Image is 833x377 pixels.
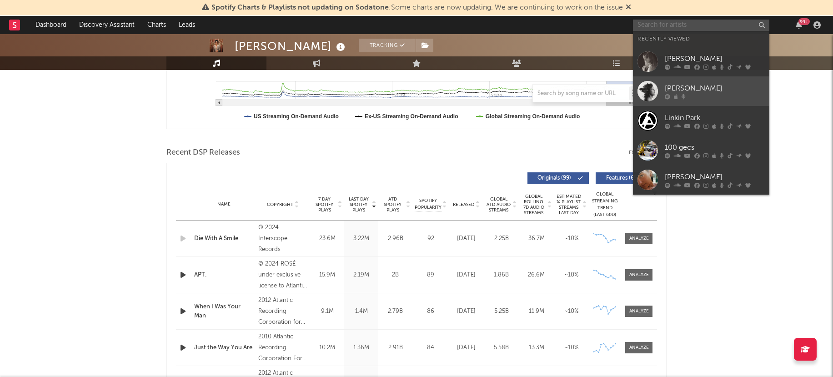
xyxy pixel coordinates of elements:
[415,271,447,280] div: 89
[258,259,308,292] div: © 2024 ROSÉ under exclusive license to Atlantic Recording Corporation for the World excluding [GE...
[633,106,769,136] a: Linkin Park
[521,271,552,280] div: 26.6M
[665,53,765,64] div: [PERSON_NAME]
[591,191,618,218] div: Global Streaming Trend (Last 60D)
[486,307,517,316] div: 5.25B
[211,4,623,11] span: : Some charts are now updating. We are continuing to work on the issue
[365,113,458,120] text: Ex-US Streaming On-Demand Audio
[141,16,172,34] a: Charts
[346,343,376,352] div: 1.36M
[258,295,308,328] div: 2012 Atlantic Recording Corporation for the United States and WEA International Inc. for the worl...
[415,197,442,211] span: Spotify Popularity
[637,34,765,45] div: Recently Viewed
[194,343,254,352] a: Just the Way You Are
[451,343,482,352] div: [DATE]
[258,332,308,364] div: 2010 Atlantic Recording Corporation For the United States and WEA International Inc. for the worl...
[381,196,405,213] span: ATD Spotify Plays
[556,234,587,243] div: ~ 10 %
[486,113,580,120] text: Global Streaming On-Demand Audio
[211,4,389,11] span: Spotify Charts & Playlists not updating on Sodatone
[556,194,581,216] span: Estimated % Playlist Streams Last Day
[312,196,336,213] span: 7 Day Spotify Plays
[533,90,629,97] input: Search by song name or URL
[346,234,376,243] div: 3.22M
[556,271,587,280] div: ~ 10 %
[633,20,769,31] input: Search for artists
[596,172,657,184] button: Features(65)
[521,307,552,316] div: 11.9M
[451,234,482,243] div: [DATE]
[194,302,254,320] a: When I Was Your Man
[633,136,769,165] a: 100 gecs
[665,142,765,153] div: 100 gecs
[798,18,810,25] div: 99 +
[633,165,769,195] a: [PERSON_NAME]
[172,16,201,34] a: Leads
[359,39,416,52] button: Tracking
[556,307,587,316] div: ~ 10 %
[346,271,376,280] div: 2.19M
[312,343,342,352] div: 10.2M
[486,343,517,352] div: 5.58B
[665,171,765,182] div: [PERSON_NAME]
[194,271,254,280] a: APT.
[602,176,643,181] span: Features ( 65 )
[194,201,254,208] div: Name
[346,196,371,213] span: Last Day Spotify Plays
[194,234,254,243] a: Die With A Smile
[665,83,765,94] div: [PERSON_NAME]
[521,234,552,243] div: 36.7M
[633,76,769,106] a: [PERSON_NAME]
[312,307,342,316] div: 9.1M
[312,271,342,280] div: 15.9M
[629,150,667,156] button: Export CSV
[346,307,376,316] div: 1.4M
[533,176,575,181] span: Originals ( 99 )
[527,172,589,184] button: Originals(99)
[254,113,339,120] text: US Streaming On-Demand Audio
[381,271,410,280] div: 2B
[235,39,347,54] div: [PERSON_NAME]
[665,112,765,123] div: Linkin Park
[453,202,474,207] span: Released
[486,234,517,243] div: 2.25B
[381,234,410,243] div: 2.96B
[415,343,447,352] div: 84
[556,343,587,352] div: ~ 10 %
[626,4,631,11] span: Dismiss
[796,21,802,29] button: 99+
[29,16,73,34] a: Dashboard
[381,307,410,316] div: 2.79B
[267,202,293,207] span: Copyright
[486,196,511,213] span: Global ATD Audio Streams
[415,234,447,243] div: 92
[521,343,552,352] div: 13.3M
[486,271,517,280] div: 1.86B
[258,222,308,255] div: © 2024 Interscope Records
[451,271,482,280] div: [DATE]
[166,147,240,158] span: Recent DSP Releases
[312,234,342,243] div: 23.6M
[633,47,769,76] a: [PERSON_NAME]
[521,194,546,216] span: Global Rolling 7D Audio Streams
[381,343,410,352] div: 2.91B
[73,16,141,34] a: Discovery Assistant
[451,307,482,316] div: [DATE]
[415,307,447,316] div: 86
